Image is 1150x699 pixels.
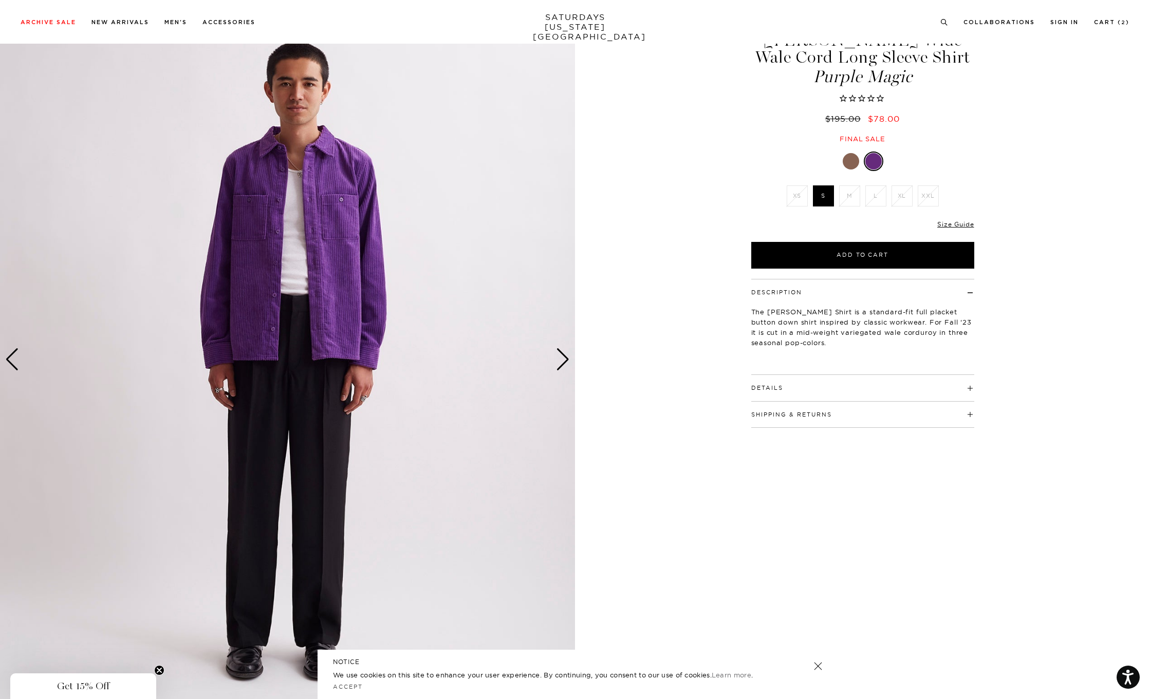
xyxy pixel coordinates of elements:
[1094,20,1129,25] a: Cart (2)
[154,665,164,675] button: Close teaser
[937,220,974,228] a: Size Guide
[712,671,751,679] a: Learn more
[333,670,781,680] p: We use cookies on this site to enhance your user experience. By continuing, you consent to our us...
[202,20,255,25] a: Accessories
[333,657,817,667] h5: NOTICE
[750,68,976,85] span: Purple Magic
[1050,20,1079,25] a: Sign In
[751,242,974,269] button: Add to Cart
[750,32,976,85] h1: [PERSON_NAME] Wide Wale Cord Long Sleeve Shirt
[533,12,618,42] a: SATURDAYS[US_STATE][GEOGRAPHIC_DATA]
[21,20,76,25] a: Archive Sale
[750,135,976,143] div: Final sale
[751,307,974,348] p: The [PERSON_NAME] Shirt is a standard-fit full placket button down shirt inspired by classic work...
[751,290,802,295] button: Description
[751,412,832,418] button: Shipping & Returns
[164,20,187,25] a: Men's
[333,683,363,690] a: Accept
[868,114,900,124] span: $78.00
[750,93,976,104] span: Rated 0.0 out of 5 stars 0 reviews
[813,185,834,206] label: S
[825,114,865,124] del: $195.00
[1121,21,1126,25] small: 2
[556,348,570,371] div: Next slide
[5,348,19,371] div: Previous slide
[963,20,1035,25] a: Collaborations
[10,673,156,699] div: Get 15% OffClose teaser
[751,385,783,391] button: Details
[91,20,149,25] a: New Arrivals
[57,680,109,692] span: Get 15% Off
